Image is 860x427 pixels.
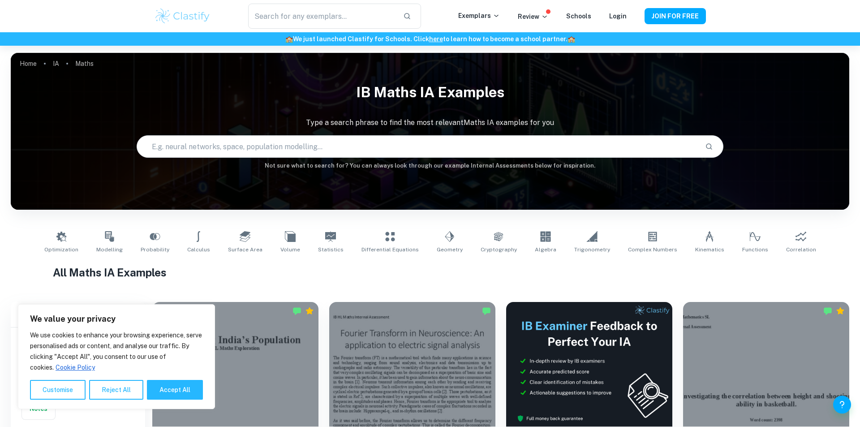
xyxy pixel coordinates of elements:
[833,396,851,414] button: Help and Feedback
[518,12,548,22] p: Review
[96,246,123,254] span: Modelling
[535,246,556,254] span: Algebra
[75,59,94,69] p: Maths
[30,330,203,373] p: We use cookies to enhance your browsing experience, serve personalised ads or content, and analys...
[574,246,610,254] span: Trigonometry
[248,4,396,29] input: Search for any exemplars...
[154,7,211,25] img: Clastify logo
[695,246,724,254] span: Kinematics
[482,306,491,315] img: Marked
[292,306,301,315] img: Marked
[458,11,500,21] p: Exemplars
[285,35,293,43] span: 🏫
[141,246,169,254] span: Probability
[506,302,672,427] img: Thumbnail
[228,246,262,254] span: Surface Area
[53,57,59,70] a: IA
[318,246,344,254] span: Statistics
[147,380,203,400] button: Accept All
[836,306,845,315] div: Premium
[11,302,145,327] h6: Filter exemplars
[786,246,816,254] span: Correlation
[823,306,832,315] img: Marked
[609,13,627,20] a: Login
[11,161,849,170] h6: Not sure what to search for? You can always look through our example Internal Assessments below f...
[2,34,858,44] h6: We just launched Clastify for Schools. Click to learn how to become a school partner.
[53,264,808,280] h1: All Maths IA Examples
[568,35,575,43] span: 🏫
[89,380,143,400] button: Reject All
[566,13,591,20] a: Schools
[18,304,215,409] div: We value your privacy
[481,246,517,254] span: Cryptography
[137,134,698,159] input: E.g. neural networks, space, population modelling...
[20,57,37,70] a: Home
[701,139,717,154] button: Search
[30,380,86,400] button: Customise
[11,117,849,128] p: Type a search phrase to find the most relevant Maths IA examples for you
[645,8,706,24] button: JOIN FOR FREE
[429,35,443,43] a: here
[55,363,95,371] a: Cookie Policy
[742,246,768,254] span: Functions
[305,306,314,315] div: Premium
[280,246,300,254] span: Volume
[30,314,203,324] p: We value your privacy
[11,78,849,107] h1: IB Maths IA examples
[187,246,210,254] span: Calculus
[437,246,463,254] span: Geometry
[361,246,419,254] span: Differential Equations
[628,246,677,254] span: Complex Numbers
[44,246,78,254] span: Optimization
